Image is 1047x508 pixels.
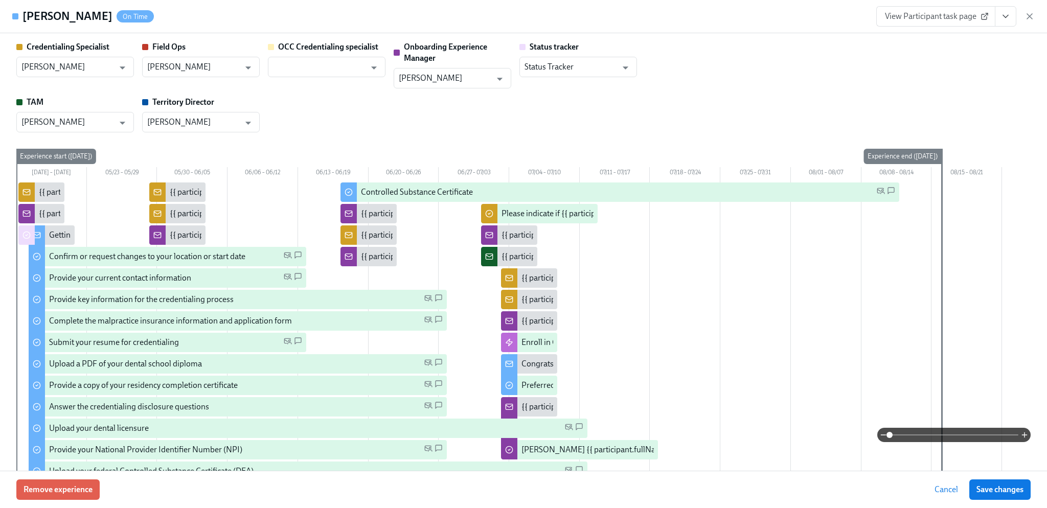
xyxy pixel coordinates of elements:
div: Provide a copy of your residency completion certificate [49,380,238,391]
div: 05/23 – 05/29 [87,167,157,180]
button: Remove experience [16,479,100,500]
span: View Participant task page [885,11,987,21]
span: Personal Email [424,444,433,456]
div: {{ participant.fullName }} was approved by committee [521,401,709,412]
div: Upload your dental licensure [49,423,149,434]
span: SMS [294,251,302,263]
div: {{ participant.fullName }} Controlled Substance Certificate is complete [521,315,764,327]
div: Experience start ([DATE]) [16,149,96,164]
div: Provide key information for the credentialing process [49,294,234,305]
div: 06/13 – 06/19 [298,167,369,180]
div: 07/25 – 07/31 [720,167,791,180]
button: Open [366,60,382,76]
span: On Time [117,13,154,20]
div: {{ participant.fullName }} has been enrolled in the Dado Pre-boarding [39,208,280,219]
div: 08/15 – 08/21 [931,167,1002,180]
strong: Onboarding Experience Manager [404,42,487,63]
span: SMS [435,315,443,327]
span: SMS [435,358,443,370]
span: Personal Email [284,272,292,284]
div: Congrats! You've been approved [521,358,634,370]
div: 06/20 – 06/26 [369,167,439,180]
span: Remove experience [24,484,93,495]
div: Getting started at [GEOGRAPHIC_DATA] [49,229,191,241]
span: SMS [435,444,443,456]
div: 08/01 – 08/07 [791,167,861,180]
div: Controlled Substance Certificate [361,187,473,198]
div: {{ participant.fullName }} has been enrolled in the Dado Pre-boarding [39,187,280,198]
span: Personal Email [284,251,292,263]
span: Personal Email [424,294,433,306]
div: {{ participant.fullName }} DEA certificate uploaded [521,272,697,284]
div: [DATE] – [DATE] [16,167,87,180]
span: SMS [575,423,583,434]
button: View task page [995,6,1016,27]
span: Personal Email [424,315,433,327]
div: Complete the malpractice insurance information and application form [49,315,292,327]
div: Experience end ([DATE]) [863,149,942,164]
div: 07/11 – 07/17 [580,167,650,180]
button: Save changes [969,479,1031,500]
button: Open [115,60,130,76]
div: 07/04 – 07/10 [509,167,580,180]
div: Submit your resume for credentialing [49,337,179,348]
div: 08/08 – 08/14 [861,167,932,180]
h4: [PERSON_NAME] [22,9,112,24]
span: Cancel [935,484,958,495]
span: Personal Email [877,187,885,198]
span: Save changes [976,484,1023,495]
div: 06/06 – 06/12 [227,167,298,180]
strong: Territory Director [152,97,214,107]
span: Personal Email [424,358,433,370]
div: Answer the credentialing disclosure questions [49,401,209,412]
span: SMS [887,187,895,198]
span: SMS [294,337,302,349]
div: {{ participant.fullName }} didn't complete a residency [170,187,354,198]
span: Personal Email [284,337,292,349]
button: Cancel [927,479,965,500]
div: {{ participant.fullName }} is ready for committee. [502,229,671,241]
button: Open [240,115,256,131]
div: Upload your federal Controlled Substance Certificate (DEA) [49,466,254,477]
div: {{ participant.fullName }} Diploma uploaded [361,229,515,241]
div: {{ participant.fullName }} indicated they do not yet have their {{ participant.locationState }} l... [170,229,507,241]
span: SMS [435,294,443,306]
strong: Field Ops [152,42,186,52]
span: SMS [435,380,443,391]
span: Personal Email [565,466,573,477]
button: Open [240,60,256,76]
div: Please indicate if {{ participant.fullName }} was approved by Committee [502,208,750,219]
div: {{ participant.fullName }} Controlled Substance Certificate is complete [521,294,764,305]
span: Personal Email [565,423,573,434]
div: Enroll in OCC licensing process [521,337,630,348]
div: 05/30 – 06/05 [157,167,227,180]
a: View Participant task page [876,6,995,27]
div: Provide your current contact information [49,272,191,284]
strong: TAM [27,97,43,107]
div: {{ participant.fullName }} indicated they do not yet have their {{ participant.locationState }} l... [170,208,507,219]
button: Open [618,60,633,76]
button: Open [492,71,508,87]
span: SMS [575,466,583,477]
span: SMS [435,401,443,413]
div: Preferred Name for Email [521,380,611,391]
span: Personal Email [424,380,433,391]
strong: OCC Credentialing specialist [278,42,378,52]
strong: Status tracker [530,42,579,52]
div: {{ participant.fullName }} does not have their license yet [361,208,554,219]
span: Personal Email [424,401,433,413]
span: SMS [294,272,302,284]
div: {{ participant.fullName }} is ready for committee. [502,251,671,262]
div: Provide your National Provider Identifier Number (NPI) [49,444,242,455]
div: Confirm or request changes to your location or start date [49,251,245,262]
div: Upload a PDF of your dental school diploma [49,358,202,370]
div: 06/27 – 07/03 [439,167,509,180]
strong: Credentialing Specialist [27,42,109,52]
div: 07/18 – 07/24 [650,167,720,180]
button: Open [115,115,130,131]
div: {{ participant.fullName }} Diploma uploaded [361,251,515,262]
div: [PERSON_NAME] {{ participant.fullName }} as 'hired' in Workday [521,444,748,455]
